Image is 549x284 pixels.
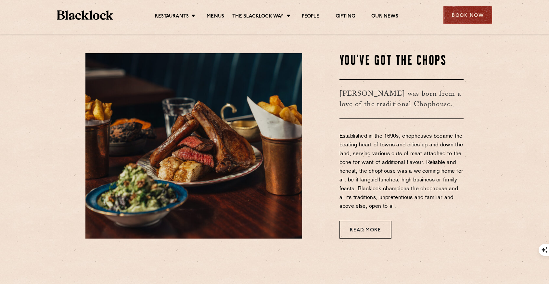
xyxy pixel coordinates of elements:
[207,13,224,20] a: Menus
[57,10,113,20] img: BL_Textured_Logo-footer-cropped.svg
[232,13,284,20] a: The Blacklock Way
[336,13,355,20] a: Gifting
[155,13,189,20] a: Restaurants
[302,13,319,20] a: People
[443,6,492,24] div: Book Now
[339,132,464,211] p: Established in the 1690s, chophouses became the beating heart of towns and cities up and down the...
[339,79,464,119] h3: [PERSON_NAME] was born from a love of the traditional Chophouse.
[339,53,464,69] h2: You've Got The Chops
[339,221,391,239] a: Read More
[371,13,398,20] a: Our News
